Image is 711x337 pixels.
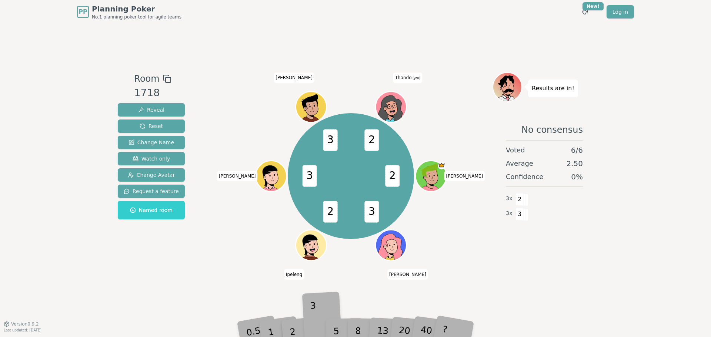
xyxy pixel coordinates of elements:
span: Version 0.9.2 [11,321,39,327]
button: Version0.9.2 [4,321,39,327]
button: New! [578,5,592,18]
button: Named room [118,201,185,219]
span: Myles is the host [438,162,445,169]
button: Change Avatar [118,168,185,182]
span: Click to change your name [444,171,485,181]
span: 2 [323,201,337,223]
span: Change Avatar [128,171,175,179]
span: Voted [506,145,525,155]
span: 3 [364,201,379,223]
span: (you) [412,77,421,80]
span: Reset [140,122,163,130]
span: Change Name [128,139,174,146]
span: Room [134,72,159,85]
span: Click to change your name [274,73,314,83]
span: No consensus [521,124,583,136]
span: Watch only [133,155,170,162]
span: Click to change your name [284,269,304,279]
span: Named room [130,206,173,214]
span: Click to change your name [393,73,422,83]
span: Request a feature [124,188,179,195]
span: 2.50 [566,158,583,169]
p: Results are in! [532,83,574,94]
button: Watch only [118,152,185,165]
span: 0 % [571,172,583,182]
span: Last updated: [DATE] [4,328,41,332]
span: PP [79,7,87,16]
span: 3 [323,129,337,151]
button: Click to change your avatar [376,92,405,121]
span: 3 x [506,195,513,203]
span: Reveal [138,106,164,114]
span: 3 [515,208,524,220]
div: 1718 [134,85,171,101]
span: 3 [302,165,317,187]
span: 2 [385,165,400,187]
span: Click to change your name [387,269,428,279]
div: New! [583,2,604,10]
button: Change Name [118,136,185,149]
span: Planning Poker [92,4,181,14]
button: Reset [118,119,185,133]
a: PPPlanning PokerNo.1 planning poker tool for agile teams [77,4,181,20]
span: 6 / 6 [571,145,583,155]
span: Confidence [506,172,543,182]
button: Request a feature [118,185,185,198]
span: Average [506,158,533,169]
span: 2 [515,193,524,206]
a: Log in [607,5,634,18]
span: 2 [364,129,379,151]
span: Click to change your name [217,171,258,181]
span: No.1 planning poker tool for agile teams [92,14,181,20]
span: 3 x [506,209,513,218]
button: Reveal [118,103,185,117]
